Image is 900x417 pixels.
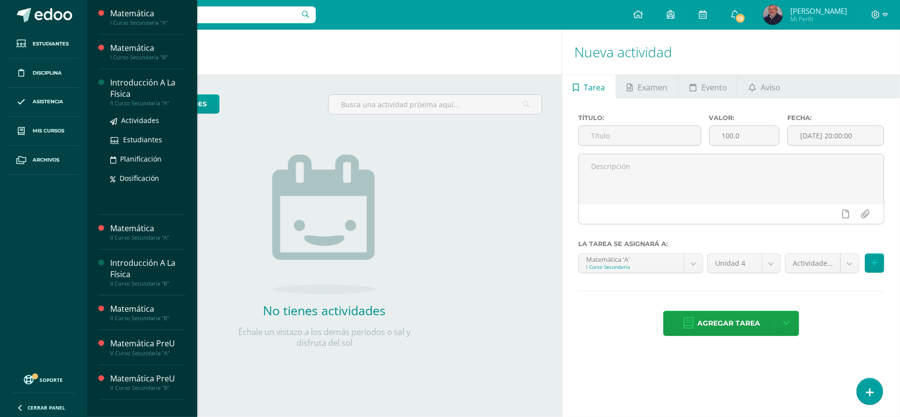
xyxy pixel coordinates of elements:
[793,254,833,273] span: Actividades y tareas (35.0%)
[697,311,760,335] span: Agregar tarea
[735,13,746,24] span: 13
[785,254,859,273] a: Actividades y tareas (35.0%)
[709,114,780,122] label: Valor:
[110,303,185,322] a: MatemáticaII Curso Secundaria "B"
[110,350,185,357] div: V Curso Secundaria "A"
[33,127,64,135] span: Mis cursos
[763,5,783,25] img: d04ab39c1f09c225e6644a5aeb567931.png
[120,173,159,183] span: Dosificación
[708,254,780,273] a: Unidad 4
[790,15,847,23] span: Mi Perfil
[8,88,79,117] a: Asistencia
[110,54,185,61] div: I Curso Secundaria "B"
[787,114,884,122] label: Fecha:
[110,42,185,61] a: MatemáticaI Curso Secundaria "B"
[586,254,677,263] div: Matemática 'A'
[579,254,703,273] a: Matemática 'A'I Curso Secundaria
[616,75,678,98] a: Examen
[110,234,185,241] div: II Curso Secundaria "A"
[33,40,69,48] span: Estudiantes
[110,303,185,315] div: Matemática
[12,373,75,386] a: Soporte
[586,263,677,270] div: I Curso Secundaria
[578,240,884,248] label: La tarea se asignará a:
[110,19,185,26] div: I Curso Secundaria "A"
[110,153,185,165] a: Planificación
[33,69,62,77] span: Disciplina
[579,126,701,145] input: Título
[701,76,727,99] span: Evento
[110,77,185,100] div: Introducción A La Física
[110,77,185,107] a: Introducción A La FísicaII Curso Secundaria "A"
[33,98,63,106] span: Asistencia
[123,135,162,144] span: Estudiantes
[679,75,737,98] a: Evento
[788,126,884,145] input: Fecha de entrega
[110,257,185,287] a: Introducción A La FísicaII Curso Secundaria "B"
[110,373,185,384] div: Matemática PreU
[110,223,185,234] div: Matemática
[738,75,791,98] a: Aviso
[8,146,79,175] a: Archivos
[272,155,376,294] img: no_activities.png
[578,114,701,122] label: Título:
[120,154,162,164] span: Planificación
[110,100,185,107] div: II Curso Secundaria "A"
[40,376,63,383] span: Soporte
[8,30,79,59] a: Estudiantes
[110,373,185,391] a: Matemática PreUV Curso Secundaria "B"
[99,30,550,75] h1: Actividades
[110,8,185,19] div: Matemática
[761,76,780,99] span: Aviso
[562,75,616,98] a: Tarea
[110,42,185,54] div: Matemática
[329,95,541,114] input: Busca una actividad próxima aquí...
[110,338,185,349] div: Matemática PreU
[8,59,79,88] a: Disciplina
[110,280,185,287] div: II Curso Secundaria "B"
[110,134,185,145] a: Estudiantes
[110,115,185,126] a: Actividades
[715,254,754,273] span: Unidad 4
[110,8,185,26] a: MatemáticaI Curso Secundaria "A"
[225,327,423,348] p: Échale un vistazo a los demás períodos o sal y disfruta del sol
[710,126,779,145] input: Puntos máximos
[638,76,668,99] span: Examen
[110,257,185,280] div: Introducción A La Física
[574,30,888,75] h1: Nueva actividad
[28,404,65,411] span: Cerrar panel
[110,338,185,356] a: Matemática PreUV Curso Secundaria "A"
[110,223,185,241] a: MatemáticaII Curso Secundaria "A"
[121,116,159,125] span: Actividades
[93,6,316,23] input: Busca un usuario...
[225,302,423,319] h2: No tienes actividades
[110,384,185,391] div: V Curso Secundaria "B"
[8,117,79,146] a: Mis cursos
[790,6,847,16] span: [PERSON_NAME]
[110,172,185,184] a: Dosificación
[584,76,605,99] span: Tarea
[33,156,59,164] span: Archivos
[110,315,185,322] div: II Curso Secundaria "B"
